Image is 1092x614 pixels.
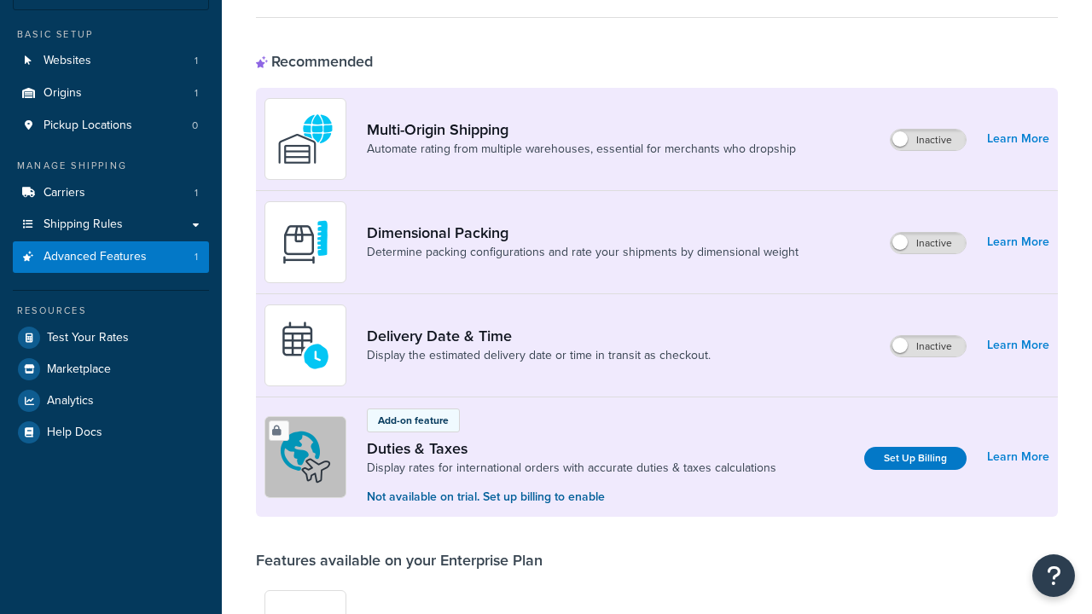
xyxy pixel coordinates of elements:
[367,141,796,158] a: Automate rating from multiple warehouses, essential for merchants who dropship
[13,45,209,77] a: Websites1
[367,460,776,477] a: Display rates for international orders with accurate duties & taxes calculations
[13,110,209,142] a: Pickup Locations0
[44,186,85,200] span: Carriers
[864,447,967,470] a: Set Up Billing
[195,250,198,264] span: 1
[1032,554,1075,597] button: Open Resource Center
[13,177,209,209] a: Carriers1
[13,45,209,77] li: Websites
[13,110,209,142] li: Pickup Locations
[44,86,82,101] span: Origins
[47,394,94,408] span: Analytics
[367,223,799,242] a: Dimensional Packing
[195,186,198,200] span: 1
[13,417,209,448] a: Help Docs
[367,120,796,139] a: Multi-Origin Shipping
[13,241,209,273] a: Advanced Features1
[256,52,373,71] div: Recommended
[987,230,1049,254] a: Learn More
[47,362,111,377] span: Marketplace
[192,119,198,133] span: 0
[13,27,209,42] div: Basic Setup
[256,551,543,570] div: Features available on your Enterprise Plan
[195,86,198,101] span: 1
[44,250,147,264] span: Advanced Features
[987,333,1049,357] a: Learn More
[891,233,966,253] label: Inactive
[367,488,776,507] p: Not available on trial. Set up billing to enable
[13,304,209,318] div: Resources
[195,54,198,68] span: 1
[47,331,129,345] span: Test Your Rates
[276,316,335,375] img: gfkeb5ejjkALwAAAABJRU5ErkJggg==
[13,322,209,353] a: Test Your Rates
[378,413,449,428] p: Add-on feature
[13,209,209,240] a: Shipping Rules
[276,212,335,272] img: DTVBYsAAAAAASUVORK5CYII=
[367,439,776,458] a: Duties & Taxes
[44,54,91,68] span: Websites
[276,109,335,169] img: WatD5o0RtDAAAAAElFTkSuQmCC
[44,217,123,232] span: Shipping Rules
[44,119,132,133] span: Pickup Locations
[13,78,209,109] a: Origins1
[13,159,209,173] div: Manage Shipping
[13,354,209,385] a: Marketplace
[367,327,711,345] a: Delivery Date & Time
[13,78,209,109] li: Origins
[987,127,1049,151] a: Learn More
[987,445,1049,469] a: Learn More
[367,244,799,261] a: Determine packing configurations and rate your shipments by dimensional weight
[891,130,966,150] label: Inactive
[47,426,102,440] span: Help Docs
[13,385,209,416] a: Analytics
[13,177,209,209] li: Carriers
[891,336,966,356] label: Inactive
[13,241,209,273] li: Advanced Features
[367,347,711,364] a: Display the estimated delivery date or time in transit as checkout.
